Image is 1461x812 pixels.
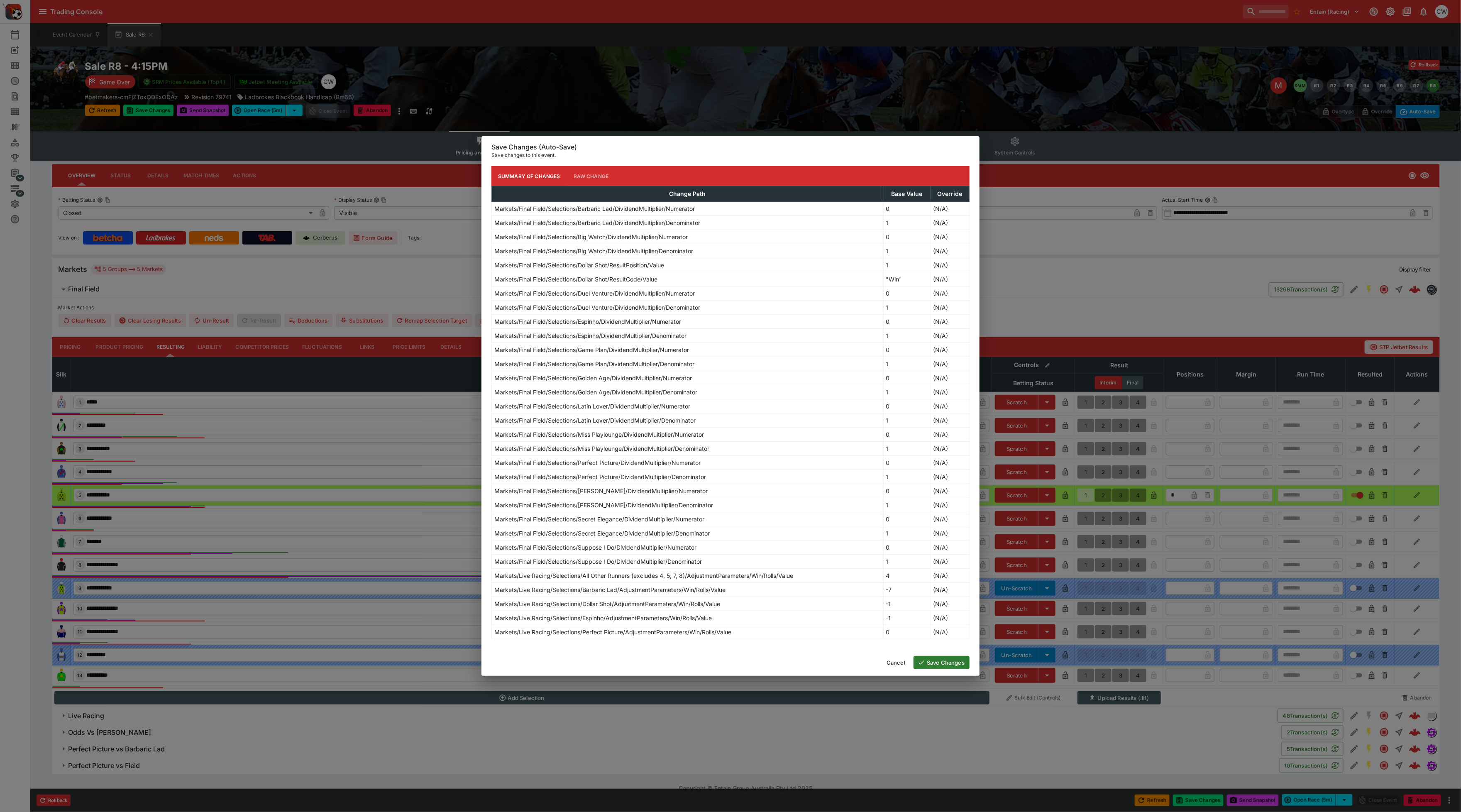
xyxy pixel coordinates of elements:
[931,583,970,597] td: (N/A)
[883,498,930,512] td: 1
[882,656,910,669] button: Cancel
[494,543,696,552] p: Markets/Final Field/Selections/Suppose I Do/DividendMultiplier/Numerator
[491,143,970,152] h6: Save Changes (Auto-Save)
[931,357,970,371] td: (N/A)
[883,258,930,272] td: 1
[931,286,970,301] td: (N/A)
[931,371,970,385] td: (N/A)
[494,204,695,213] p: Markets/Final Field/Selections/Barbaric Lad/DividendMultiplier/Numerator
[931,413,970,428] td: (N/A)
[494,628,731,636] p: Markets/Live Racing/Selections/Perfect Picture/AdjustmentParameters/Win/Rolls/Value
[883,230,930,244] td: 0
[931,456,970,470] td: (N/A)
[931,385,970,399] td: (N/A)
[931,555,970,569] td: (N/A)
[494,571,793,580] p: Markets/Live Racing/Selections/All Other Runners (excludes 4, 5, 7, 8)/AdjustmentParameters/Win/R...
[494,501,713,509] p: Markets/Final Field/Selections/[PERSON_NAME]/DividendMultiplier/Denominator
[494,614,712,622] p: Markets/Live Racing/Selections/Espinho/AdjustmentParameters/Win/Rolls/Value
[494,275,657,284] p: Markets/Final Field/Selections/Dollar Shot/ResultCode/Value
[494,529,710,538] p: Markets/Final Field/Selections/Secret Elegance/DividendMultiplier/Denominator
[494,374,692,382] p: Markets/Final Field/Selections/Golden Age/DividendMultiplier/Numerator
[494,289,695,298] p: Markets/Final Field/Selections/Duel Venture/DividendMultiplier/Numerator
[494,585,726,594] p: Markets/Live Racing/Selections/Barbaric Lad/AdjustmentParameters/Win/Rolls/Value
[931,216,970,230] td: (N/A)
[491,166,567,186] button: Summary of Changes
[883,569,930,583] td: 4
[914,656,970,669] button: Save Changes
[494,317,681,326] p: Markets/Final Field/Selections/Espinho/DividendMultiplier/Numerator
[494,430,704,439] p: Markets/Final Field/Selections/Miss Playlounge/DividendMultiplier/Numerator
[883,315,930,329] td: 0
[931,541,970,555] td: (N/A)
[931,202,970,216] td: (N/A)
[931,329,970,343] td: (N/A)
[931,442,970,456] td: (N/A)
[931,301,970,315] td: (N/A)
[494,487,708,495] p: Markets/Final Field/Selections/[PERSON_NAME]/DividendMultiplier/Numerator
[931,611,970,625] td: (N/A)
[883,456,930,470] td: 0
[931,625,970,639] td: (N/A)
[931,258,970,272] td: (N/A)
[494,360,694,368] p: Markets/Final Field/Selections/Game Plan/DividendMultiplier/Denominator
[883,202,930,216] td: 0
[931,428,970,442] td: (N/A)
[494,416,696,425] p: Markets/Final Field/Selections/Latin Lover/DividendMultiplier/Denominator
[883,484,930,498] td: 0
[883,541,930,555] td: 0
[883,329,930,343] td: 1
[883,286,930,301] td: 0
[931,343,970,357] td: (N/A)
[491,151,970,159] p: Save changes to this event.
[883,272,930,286] td: "Win"
[883,385,930,399] td: 1
[883,428,930,442] td: 0
[494,402,690,411] p: Markets/Final Field/Selections/Latin Lover/DividendMultiplier/Numerator
[883,357,930,371] td: 1
[883,470,930,484] td: 1
[883,512,930,526] td: 0
[931,315,970,329] td: (N/A)
[494,331,687,340] p: Markets/Final Field/Selections/Espinho/DividendMultiplier/Denominator
[494,232,688,241] p: Markets/Final Field/Selections/Big Watch/DividendMultiplier/Numerator
[883,371,930,385] td: 0
[883,186,930,202] th: Base Value
[567,166,616,186] button: Raw Change
[931,230,970,244] td: (N/A)
[931,597,970,611] td: (N/A)
[883,413,930,428] td: 1
[883,555,930,569] td: 1
[931,272,970,286] td: (N/A)
[883,442,930,456] td: 1
[883,526,930,541] td: 1
[931,186,970,202] th: Override
[494,345,689,354] p: Markets/Final Field/Selections/Game Plan/DividendMultiplier/Numerator
[494,444,709,453] p: Markets/Final Field/Selections/Miss Playlounge/DividendMultiplier/Denominator
[883,597,930,611] td: -1
[931,498,970,512] td: (N/A)
[931,484,970,498] td: (N/A)
[931,244,970,258] td: (N/A)
[883,583,930,597] td: -7
[494,218,700,227] p: Markets/Final Field/Selections/Barbaric Lad/DividendMultiplier/Denominator
[494,247,693,255] p: Markets/Final Field/Selections/Big Watch/DividendMultiplier/Denominator
[494,599,720,608] p: Markets/Live Racing/Selections/Dollar Shot/AdjustmentParameters/Win/Rolls/Value
[931,399,970,413] td: (N/A)
[931,526,970,541] td: (N/A)
[492,186,884,202] th: Change Path
[883,244,930,258] td: 1
[494,458,701,467] p: Markets/Final Field/Selections/Perfect Picture/DividendMultiplier/Numerator
[883,399,930,413] td: 0
[931,512,970,526] td: (N/A)
[494,261,664,269] p: Markets/Final Field/Selections/Dollar Shot/ResultPosition/Value
[494,303,700,312] p: Markets/Final Field/Selections/Duel Venture/DividendMultiplier/Denominator
[931,569,970,583] td: (N/A)
[883,611,930,625] td: -1
[931,470,970,484] td: (N/A)
[883,216,930,230] td: 1
[494,472,706,481] p: Markets/Final Field/Selections/Perfect Picture/DividendMultiplier/Denominator
[883,625,930,639] td: 0
[494,388,697,396] p: Markets/Final Field/Selections/Golden Age/DividendMultiplier/Denominator
[494,515,704,523] p: Markets/Final Field/Selections/Secret Elegance/DividendMultiplier/Numerator
[494,557,702,566] p: Markets/Final Field/Selections/Suppose I Do/DividendMultiplier/Denominator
